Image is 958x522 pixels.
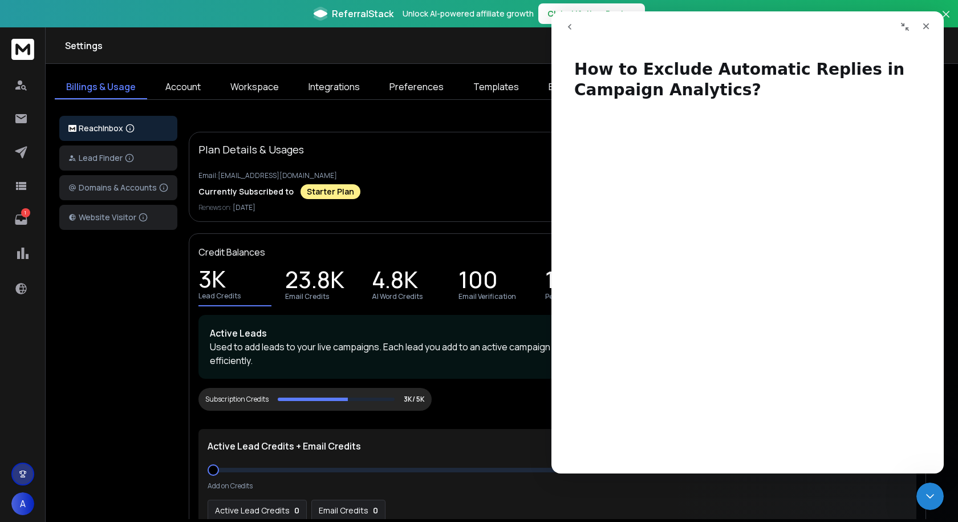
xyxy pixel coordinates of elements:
[332,7,393,21] span: ReferralStack
[458,292,516,301] p: Email Verification
[551,11,944,474] iframe: Intercom live chat
[198,141,304,157] p: Plan Details & Usages
[208,481,253,491] p: Add on Credits
[219,75,290,99] a: Workspace
[215,505,290,516] p: Active Lead Credits
[373,505,378,516] p: 0
[205,395,269,404] div: Subscription Credits
[538,3,645,24] button: Claim Lifetime Deal→
[403,8,534,19] p: Unlock AI-powered affiliate growth
[59,205,177,230] button: Website Visitor
[21,208,30,217] p: 1
[372,274,418,290] p: 4.8K
[208,439,361,453] p: Active Lead Credits + Email Credits
[545,274,584,290] p: 100
[294,505,299,516] p: 0
[537,75,595,99] a: Blocklist
[210,326,905,340] p: Active Leads
[11,492,34,515] button: A
[55,75,147,99] a: Billings & Usage
[285,292,329,301] p: Email Credits
[404,395,425,404] p: 3K/ 5K
[378,75,455,99] a: Preferences
[59,116,177,141] button: ReachInbox
[297,75,371,99] a: Integrations
[372,292,423,301] p: AI Word Credits
[68,125,76,132] img: logo
[198,273,226,289] p: 3K
[458,274,498,290] p: 100
[198,186,294,197] p: Currently Subscribed to
[301,184,360,199] div: Starter Plan
[319,505,368,516] p: Email Credits
[939,7,953,34] button: Close banner
[916,483,944,510] iframe: Intercom live chat
[210,340,905,367] p: Used to add leads to your live campaigns. Each lead you add to an active campaign occupies one le...
[462,75,530,99] a: Templates
[154,75,212,99] a: Account
[198,245,265,259] p: Credit Balances
[198,171,916,180] p: Email: [EMAIL_ADDRESS][DOMAIN_NAME]
[233,203,255,212] span: [DATE]
[628,8,636,19] span: →
[198,292,241,301] p: Lead Credits
[285,274,344,290] p: 23.8K
[198,203,916,212] p: Renews on:
[59,145,177,171] button: Lead Finder
[10,208,33,231] a: 1
[545,292,623,301] p: Personalization Credits
[59,175,177,200] button: Domains & Accounts
[65,39,665,52] h1: Settings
